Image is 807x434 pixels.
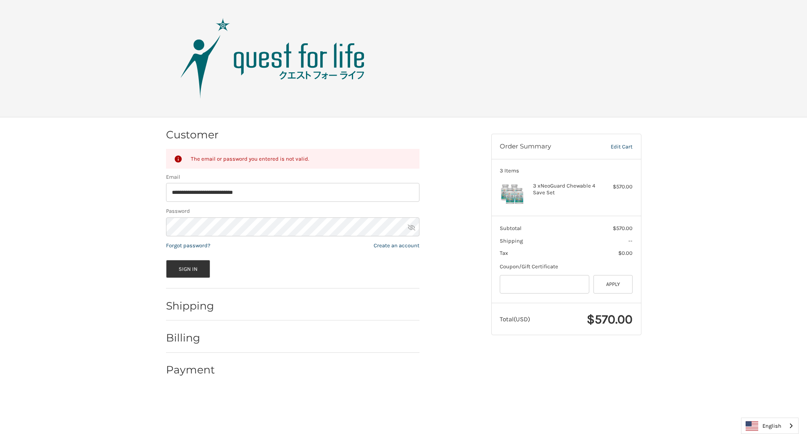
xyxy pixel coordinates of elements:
h3: Order Summary [500,143,593,151]
span: -- [628,238,633,244]
button: Sign In [166,260,211,278]
span: $0.00 [618,250,633,256]
h3: 3 Items [500,167,633,174]
span: Subtotal [500,225,522,231]
label: Password [166,207,419,215]
img: Quest Group [168,16,378,101]
input: Gift Certificate or Coupon Code [500,275,589,294]
a: English [741,418,798,434]
a: Forgot password? [166,242,210,249]
div: The email or password you entered is not valid. [191,154,411,163]
span: Tax [500,250,508,256]
h2: Customer [166,128,219,141]
aside: Language selected: English [741,418,799,434]
div: Coupon/Gift Certificate [500,262,633,271]
a: Create an account [374,242,419,249]
div: $570.00 [599,183,633,191]
h4: 3 x NeoGuard Chewable 4 Save Set [533,183,597,196]
span: Shipping [500,238,523,244]
a: Edit Cart [593,143,633,151]
h2: Payment [166,363,215,376]
span: $570.00 [587,312,633,327]
label: Email [166,173,419,181]
button: Apply [593,275,633,294]
h2: Billing [166,331,215,344]
span: $570.00 [613,225,633,231]
h2: Shipping [166,299,215,312]
span: Total (USD) [500,315,530,323]
div: Language [741,418,799,434]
